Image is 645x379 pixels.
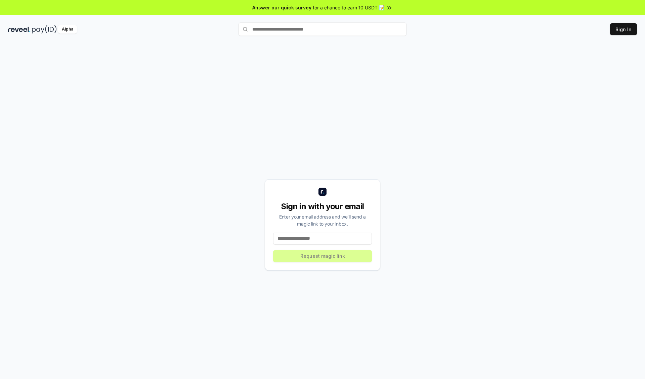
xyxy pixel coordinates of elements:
span: Answer our quick survey [252,4,311,11]
div: Enter your email address and we’ll send a magic link to your inbox. [273,213,372,227]
img: reveel_dark [8,25,31,34]
img: pay_id [32,25,57,34]
div: Sign in with your email [273,201,372,212]
img: logo_small [318,188,327,196]
span: for a chance to earn 10 USDT 📝 [313,4,385,11]
button: Sign In [610,23,637,35]
div: Alpha [58,25,77,34]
